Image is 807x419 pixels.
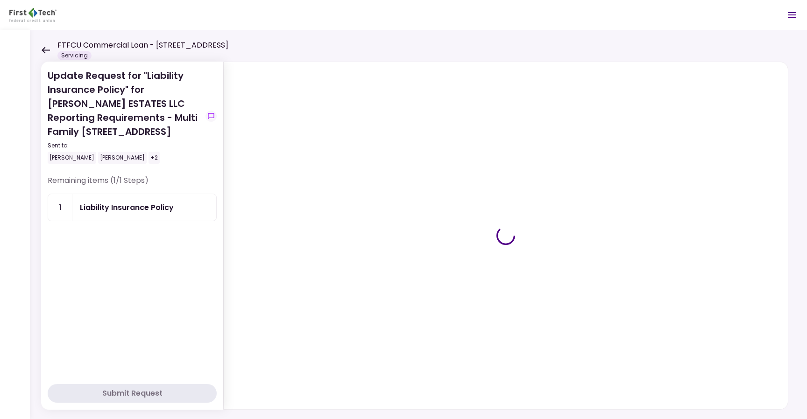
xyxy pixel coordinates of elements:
div: Servicing [57,51,92,60]
div: Update Request for "Liability Insurance Policy" for [PERSON_NAME] ESTATES LLC Reporting Requireme... [48,69,202,164]
div: [PERSON_NAME] [98,152,147,164]
button: Open menu [781,4,803,26]
div: Liability Insurance Policy [80,202,174,213]
div: Remaining items (1/1 Steps) [48,175,217,194]
div: +2 [149,152,160,164]
div: 1 [48,194,72,221]
img: Partner icon [9,8,57,22]
div: Submit Request [102,388,163,399]
a: 1Liability Insurance Policy [48,194,217,221]
h1: FTFCU Commercial Loan - [STREET_ADDRESS] [57,40,228,51]
button: show-messages [205,111,217,122]
div: [PERSON_NAME] [48,152,96,164]
div: Sent to: [48,141,202,150]
button: Submit Request [48,384,217,403]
